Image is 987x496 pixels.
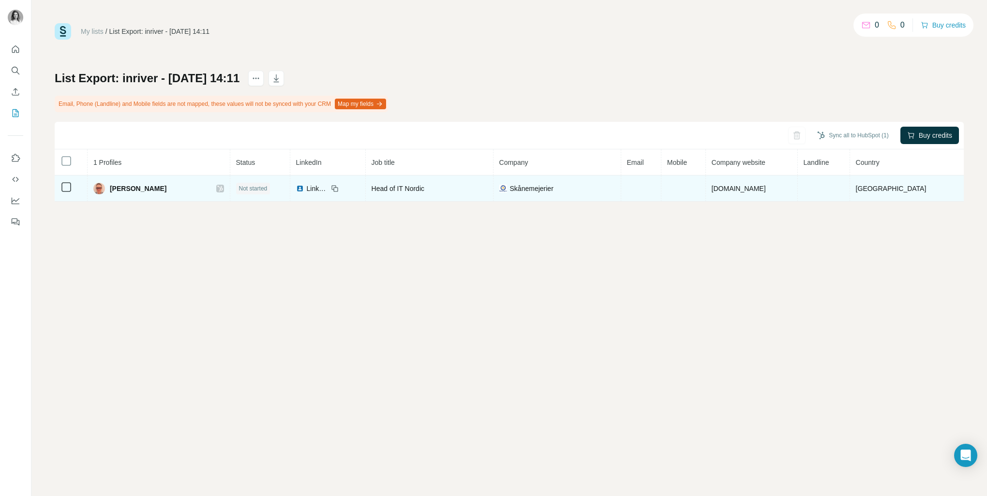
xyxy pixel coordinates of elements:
[954,444,977,467] div: Open Intercom Messenger
[105,27,107,36] li: /
[109,27,209,36] div: List Export: inriver - [DATE] 14:11
[499,185,507,192] img: company-logo
[93,183,105,194] img: Avatar
[110,184,166,193] span: [PERSON_NAME]
[810,128,895,143] button: Sync all to HubSpot (1)
[239,184,268,193] span: Not started
[8,41,23,58] button: Quick start
[8,171,23,188] button: Use Surfe API
[55,23,71,40] img: Surfe Logo
[510,184,553,193] span: Skånemejerier
[667,159,687,166] span: Mobile
[900,19,905,31] p: 0
[8,192,23,209] button: Dashboard
[248,71,264,86] button: actions
[236,159,255,166] span: Status
[81,28,104,35] a: My lists
[296,185,304,192] img: LinkedIn logo
[627,159,644,166] span: Email
[8,104,23,122] button: My lists
[8,83,23,101] button: Enrich CSV
[8,213,23,231] button: Feedback
[55,71,239,86] h1: List Export: inriver - [DATE] 14:11
[55,96,388,112] div: Email, Phone (Landline) and Mobile fields are not mapped, these values will not be synced with yo...
[372,185,424,192] span: Head of IT Nordic
[804,159,829,166] span: Landline
[8,62,23,79] button: Search
[712,185,766,192] span: [DOMAIN_NAME]
[93,159,121,166] span: 1 Profiles
[900,127,959,144] button: Buy credits
[712,159,765,166] span: Company website
[921,18,966,32] button: Buy credits
[307,184,328,193] span: LinkedIn
[296,159,322,166] span: LinkedIn
[372,159,395,166] span: Job title
[8,10,23,25] img: Avatar
[856,185,927,192] span: [GEOGRAPHIC_DATA]
[8,149,23,167] button: Use Surfe on LinkedIn
[335,99,386,109] button: Map my fields
[919,131,952,140] span: Buy credits
[856,159,880,166] span: Country
[499,159,528,166] span: Company
[875,19,879,31] p: 0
